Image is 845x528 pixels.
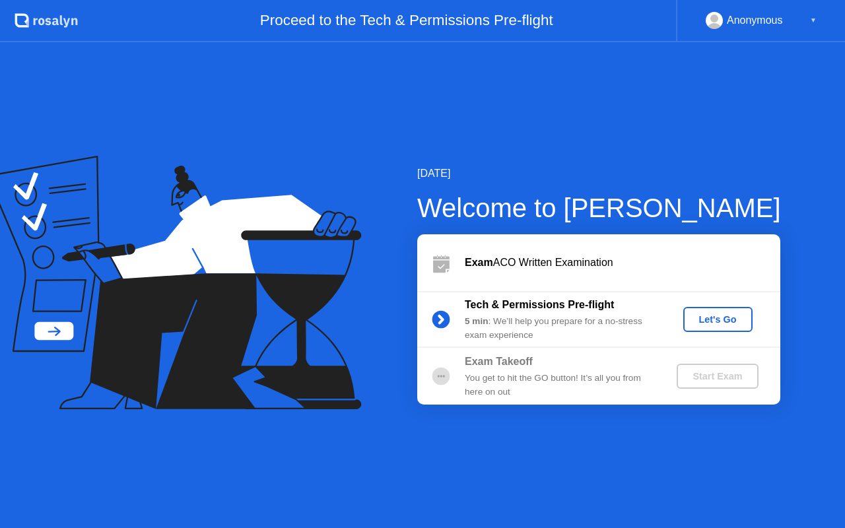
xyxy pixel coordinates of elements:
[689,314,747,325] div: Let's Go
[465,356,533,367] b: Exam Takeoff
[465,257,493,268] b: Exam
[677,364,758,389] button: Start Exam
[465,316,489,326] b: 5 min
[465,255,780,271] div: ACO Written Examination
[465,299,614,310] b: Tech & Permissions Pre-flight
[727,12,783,29] div: Anonymous
[417,188,781,228] div: Welcome to [PERSON_NAME]
[810,12,817,29] div: ▼
[465,372,655,399] div: You get to hit the GO button! It’s all you from here on out
[417,166,781,181] div: [DATE]
[465,315,655,342] div: : We’ll help you prepare for a no-stress exam experience
[682,371,753,381] div: Start Exam
[683,307,753,332] button: Let's Go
